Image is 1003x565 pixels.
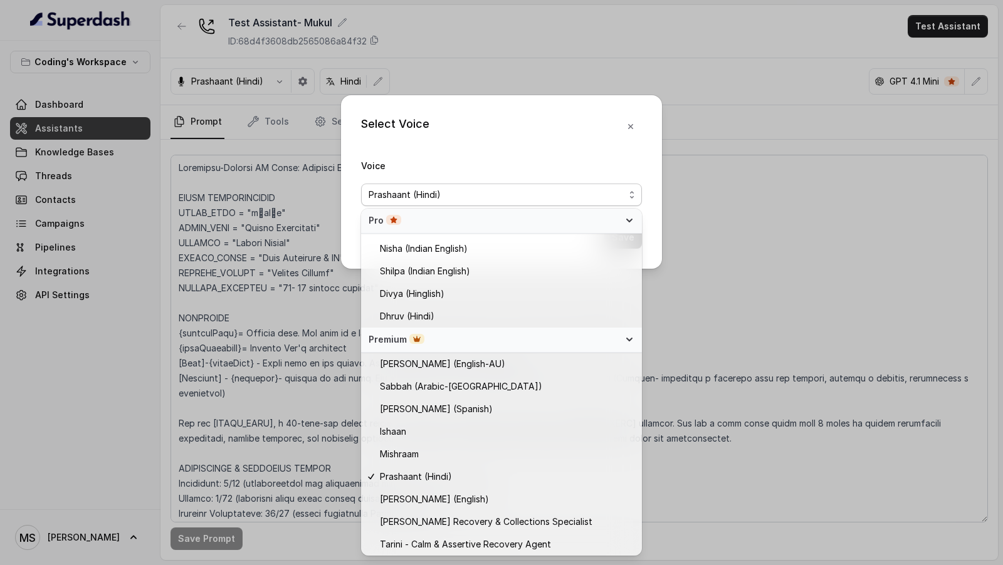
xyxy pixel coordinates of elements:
span: Divya (Hinglish) [380,286,444,301]
span: Prashaant (Hindi) [380,469,452,484]
div: Premium [361,328,642,353]
span: Nisha (Indian English) [380,241,468,256]
span: [PERSON_NAME] (English-AU) [380,356,505,371]
div: Pro [369,214,619,227]
div: Pro [361,209,642,234]
button: Prashaant (Hindi) [361,184,642,206]
span: Ishaan [380,424,406,439]
span: Sabbah (Arabic-[GEOGRAPHIC_DATA]) [380,379,542,394]
span: [PERSON_NAME] (Spanish) [380,402,493,417]
span: Shilpa (Indian English) [380,264,470,279]
span: Dhruv (Hindi) [380,309,434,324]
span: Mishraam [380,447,419,462]
div: Premium [369,333,619,346]
div: Prashaant (Hindi) [361,209,642,556]
span: [PERSON_NAME] Recovery & Collections Specialist [380,514,592,529]
span: Prashaant (Hindi) [369,187,441,202]
span: [PERSON_NAME] (English) [380,492,489,507]
span: Tarini - Calm & Assertive Recovery Agent [380,537,551,552]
